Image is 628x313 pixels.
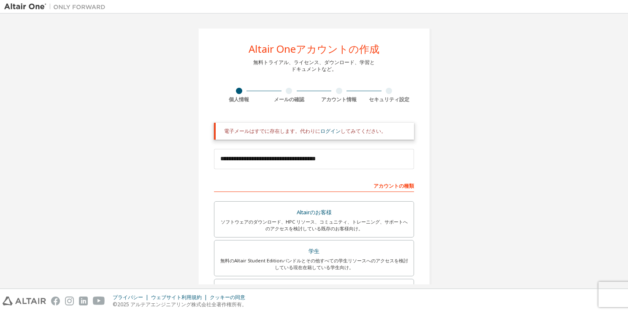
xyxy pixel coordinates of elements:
img: altair_logo.svg [3,297,46,305]
div: クッキーの同意 [210,294,250,301]
img: linkedin.svg [79,297,88,305]
div: ソフトウェアのダウンロード、HPC リソース、コミュニティ、トレーニング、サポートへのアクセスを検討している既存のお客様向け。 [219,219,409,232]
div: ウェブサイト利用規約 [151,294,210,301]
div: 学生 [219,246,409,257]
div: Altair Oneアカウントの作成 [249,44,379,54]
div: アカウントの種類 [214,178,414,192]
div: 無料トライアル、ライセンス、ダウンロード、学習と ドキュメントなど。 [253,59,375,73]
img: youtube.svg [93,297,105,305]
div: 個人情報 [214,96,264,103]
div: セキュリティ設定 [364,96,414,103]
div: 学部 [219,284,409,296]
div: 電子メールはすでに存在します。代わりに してみてください。 [224,128,407,135]
img: facebook.svg [51,297,60,305]
img: Altair One [4,3,110,11]
font: 2025 アルテアエンジニアリング株式会社全著作権所有。 [117,301,247,308]
div: メールの確認 [264,96,314,103]
div: 無料のAltair Student Editionバンドルとその他すべての学生リソースへのアクセスを検討している現在在籍している学生向け。 [219,257,409,271]
div: Altairのお客様 [219,207,409,219]
div: プライバシー [113,294,151,301]
p: © [113,301,250,308]
a: ログイン [320,127,341,135]
img: instagram.svg [65,297,74,305]
div: アカウント情報 [314,96,364,103]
